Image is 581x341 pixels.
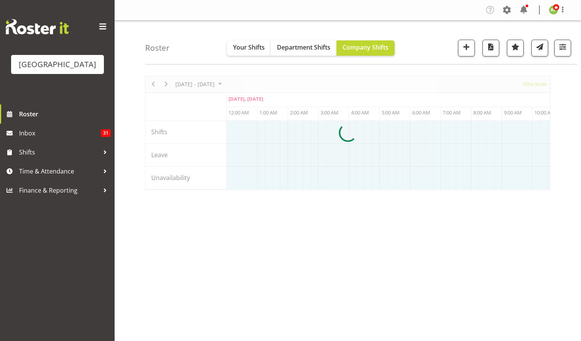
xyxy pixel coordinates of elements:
span: Shifts [19,146,99,158]
button: Company Shifts [337,40,395,56]
button: Your Shifts [227,40,271,56]
img: richard-freeman9074.jpg [549,5,558,14]
button: Department Shifts [271,40,337,56]
span: 31 [101,129,111,137]
button: Highlight an important date within the roster. [507,40,524,56]
span: Finance & Reporting [19,185,99,196]
button: Add a new shift [458,40,475,56]
h4: Roster [145,43,170,52]
span: Company Shifts [343,43,388,51]
span: Department Shifts [277,43,330,51]
div: [GEOGRAPHIC_DATA] [19,59,96,70]
img: Rosterit website logo [6,19,69,34]
span: Your Shifts [233,43,265,51]
button: Download a PDF of the roster according to the set date range. [482,40,499,56]
span: Inbox [19,127,101,139]
button: Send a list of all shifts for the selected filtered period to all rostered employees. [531,40,548,56]
span: Roster [19,108,111,120]
span: Time & Attendance [19,166,99,177]
button: Filter Shifts [554,40,571,56]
